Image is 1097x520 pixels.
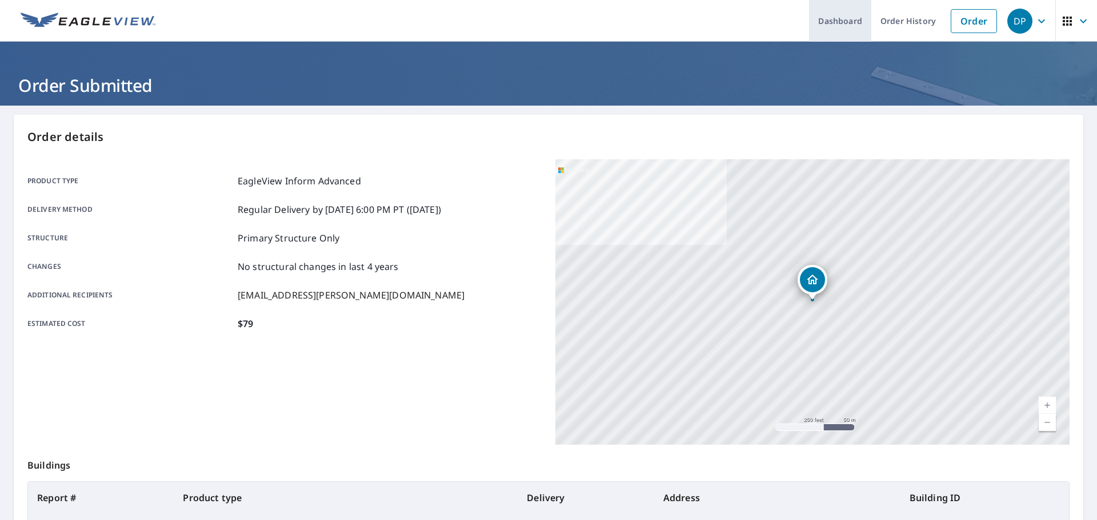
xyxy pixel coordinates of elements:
[27,445,1070,481] p: Buildings
[27,128,1070,146] p: Order details
[1039,397,1056,414] a: Current Level 17, Zoom In
[238,203,441,216] p: Regular Delivery by [DATE] 6:00 PM PT ([DATE])
[28,482,174,514] th: Report #
[21,13,155,30] img: EV Logo
[174,482,518,514] th: Product type
[27,288,233,302] p: Additional recipients
[900,482,1069,514] th: Building ID
[27,317,233,330] p: Estimated cost
[238,174,361,188] p: EagleView Inform Advanced
[27,231,233,245] p: Structure
[238,260,399,273] p: No structural changes in last 4 years
[798,265,827,300] div: Dropped pin, building 1, Residential property, 9059 E 23rd Ave Denver, CO 80238
[238,231,339,245] p: Primary Structure Only
[27,260,233,273] p: Changes
[654,482,900,514] th: Address
[27,203,233,216] p: Delivery method
[951,9,997,33] a: Order
[238,288,465,302] p: [EMAIL_ADDRESS][PERSON_NAME][DOMAIN_NAME]
[1007,9,1032,34] div: DP
[518,482,654,514] th: Delivery
[27,174,233,188] p: Product type
[14,74,1083,97] h1: Order Submitted
[238,317,253,330] p: $79
[1039,414,1056,431] a: Current Level 17, Zoom Out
